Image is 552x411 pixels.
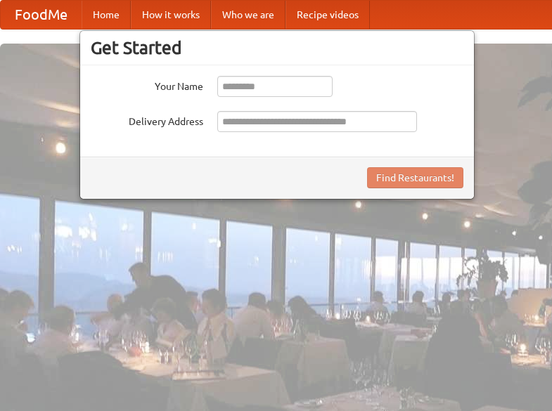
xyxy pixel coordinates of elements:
[82,1,131,29] a: Home
[91,111,203,129] label: Delivery Address
[285,1,370,29] a: Recipe videos
[367,167,463,188] button: Find Restaurants!
[211,1,285,29] a: Who we are
[91,37,463,58] h3: Get Started
[131,1,211,29] a: How it works
[91,76,203,93] label: Your Name
[1,1,82,29] a: FoodMe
